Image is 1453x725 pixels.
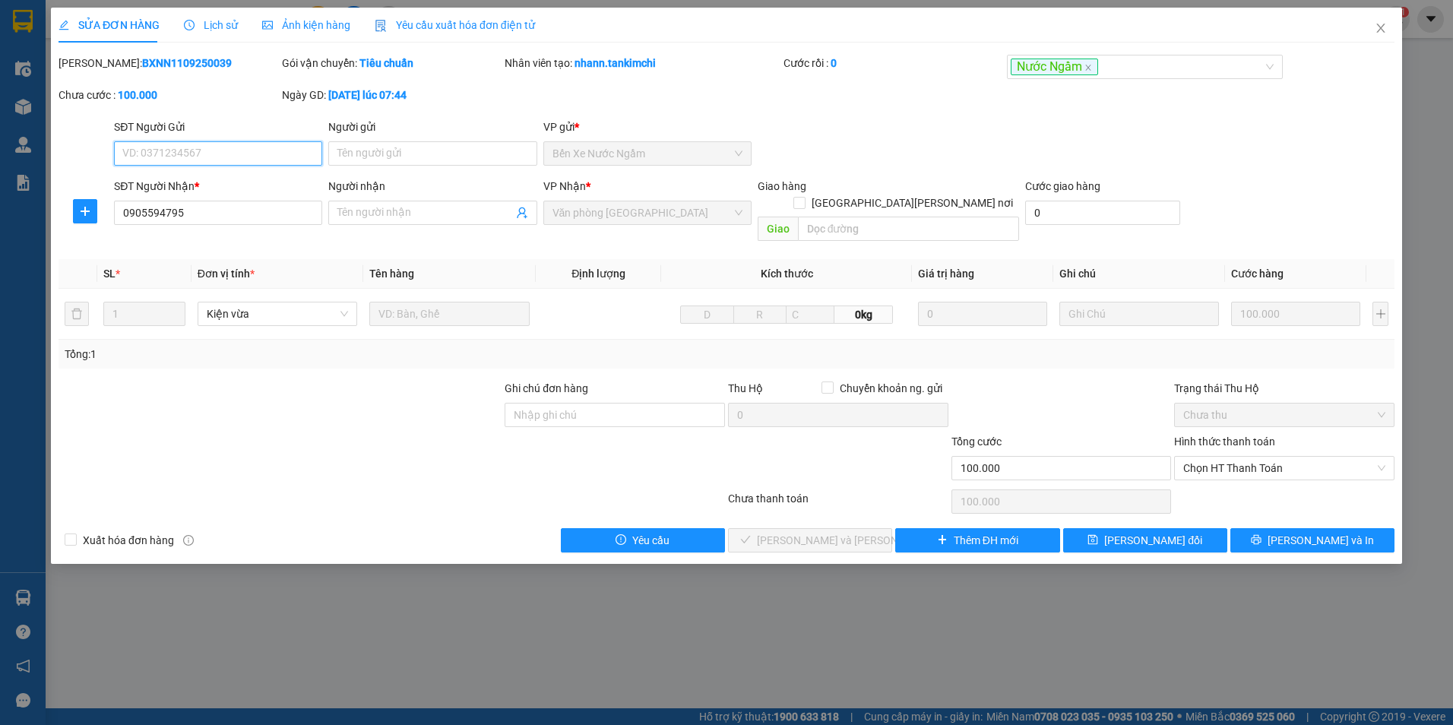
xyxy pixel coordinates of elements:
[954,532,1018,549] span: Thêm ĐH mới
[806,195,1019,211] span: [GEOGRAPHIC_DATA][PERSON_NAME] nơi
[1011,59,1098,76] span: Nước Ngầm
[183,535,194,546] span: info-circle
[1251,534,1261,546] span: printer
[262,19,350,31] span: Ảnh kiện hàng
[831,57,837,69] b: 0
[632,532,670,549] span: Yêu cầu
[118,89,157,101] b: 100.000
[328,119,537,135] div: Người gửi
[575,57,656,69] b: nhann.tankimchi
[895,528,1059,552] button: plusThêm ĐH mới
[328,178,537,195] div: Người nhận
[59,55,279,71] div: [PERSON_NAME]:
[369,268,414,280] span: Tên hàng
[375,20,387,32] img: icon
[1063,528,1227,552] button: save[PERSON_NAME] đổi
[680,306,734,324] input: D
[73,199,97,223] button: plus
[758,180,806,192] span: Giao hàng
[184,20,195,30] span: clock-circle
[328,89,407,101] b: [DATE] lúc 07:44
[262,20,273,30] span: picture
[561,528,725,552] button: exclamation-circleYêu cầu
[59,19,160,31] span: SỬA ĐƠN HÀNG
[1174,435,1275,448] label: Hình thức thanh toán
[543,119,752,135] div: VP gửi
[1025,201,1180,225] input: Cước giao hàng
[1084,64,1092,71] span: close
[728,528,892,552] button: check[PERSON_NAME] và [PERSON_NAME] hàng
[726,490,950,517] div: Chưa thanh toán
[1360,8,1402,50] button: Close
[77,532,180,549] span: Xuất hóa đơn hàng
[1059,302,1220,326] input: Ghi Chú
[103,268,116,280] span: SL
[516,207,528,219] span: user-add
[505,403,725,427] input: Ghi chú đơn hàng
[951,435,1002,448] span: Tổng cước
[142,57,232,69] b: BXNN1109250039
[552,142,742,165] span: Bến Xe Nước Ngầm
[65,346,561,362] div: Tổng: 1
[834,380,948,397] span: Chuyển khoản ng. gửi
[937,534,948,546] span: plus
[198,268,255,280] span: Đơn vị tính
[207,302,349,325] span: Kiện vừa
[1231,268,1284,280] span: Cước hàng
[505,382,588,394] label: Ghi chú đơn hàng
[1230,528,1394,552] button: printer[PERSON_NAME] và In
[1053,259,1226,289] th: Ghi chú
[918,302,1047,326] input: 0
[616,534,626,546] span: exclamation-circle
[761,268,813,280] span: Kích thước
[74,205,97,217] span: plus
[786,306,834,324] input: C
[65,302,89,326] button: delete
[1174,380,1394,397] div: Trạng thái Thu Hộ
[552,201,742,224] span: Văn phòng Đà Nẵng
[783,55,1004,71] div: Cước rồi :
[834,306,894,324] span: 0kg
[1025,180,1100,192] label: Cước giao hàng
[1268,532,1374,549] span: [PERSON_NAME] và In
[1375,22,1387,34] span: close
[282,55,502,71] div: Gói vận chuyển:
[282,87,502,103] div: Ngày GD:
[359,57,413,69] b: Tiêu chuẩn
[728,382,763,394] span: Thu Hộ
[918,268,974,280] span: Giá trị hàng
[114,178,322,195] div: SĐT Người Nhận
[1183,457,1385,480] span: Chọn HT Thanh Toán
[571,268,625,280] span: Định lượng
[798,217,1020,241] input: Dọc đường
[505,55,780,71] div: Nhân viên tạo:
[59,20,69,30] span: edit
[1372,302,1388,326] button: plus
[1104,532,1202,549] span: [PERSON_NAME] đổi
[375,19,535,31] span: Yêu cầu xuất hóa đơn điện tử
[59,87,279,103] div: Chưa cước :
[1231,302,1360,326] input: 0
[758,217,798,241] span: Giao
[114,119,322,135] div: SĐT Người Gửi
[733,306,787,324] input: R
[1087,534,1098,546] span: save
[1183,404,1385,426] span: Chưa thu
[184,19,238,31] span: Lịch sử
[369,302,530,326] input: VD: Bàn, Ghế
[543,180,586,192] span: VP Nhận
